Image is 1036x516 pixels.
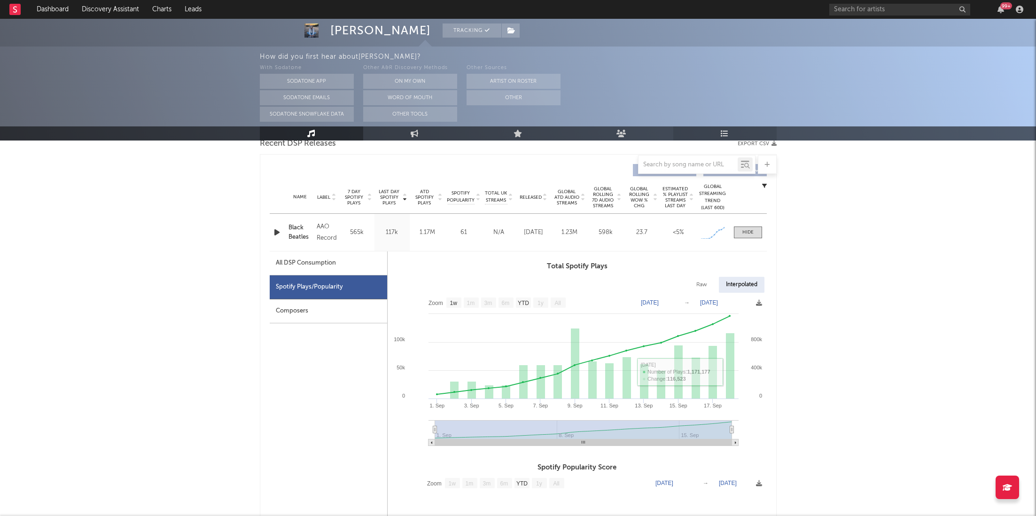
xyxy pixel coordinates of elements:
[554,300,561,306] text: All
[553,480,559,487] text: All
[537,300,544,306] text: 1y
[590,228,622,237] div: 598k
[317,195,330,200] span: Label
[719,480,737,486] text: [DATE]
[485,190,507,204] span: Total UK Streams
[485,228,513,237] div: N/A
[330,23,431,38] div: [PERSON_NAME]
[655,480,673,486] text: [DATE]
[388,462,767,473] h3: Spotify Popularity Score
[641,299,659,306] text: [DATE]
[704,403,722,408] text: 17. Sep
[270,251,387,275] div: All DSP Consumption
[520,195,542,200] span: Released
[669,403,687,408] text: 15. Sep
[429,403,444,408] text: 1. Sep
[288,194,312,201] div: Name
[662,186,688,209] span: Estimated % Playlist Streams Last Day
[465,480,473,487] text: 1m
[388,261,767,272] h3: Total Spotify Plays
[684,299,690,306] text: →
[738,141,777,147] button: Export CSV
[276,258,336,269] div: All DSP Consumption
[484,300,492,306] text: 3m
[554,228,585,237] div: 1.23M
[342,228,372,237] div: 565k
[626,228,658,237] div: 23.7
[450,300,457,306] text: 1w
[342,189,366,206] span: 7 Day Spotify Plays
[412,189,437,206] span: ATD Spotify Plays
[427,480,442,487] text: Zoom
[703,480,709,486] text: →
[829,4,970,16] input: Search for artists
[500,480,508,487] text: 6m
[317,221,336,244] div: AAO Records
[464,403,479,408] text: 3. Sep
[270,299,387,323] div: Composers
[260,74,354,89] button: Sodatone App
[600,403,618,408] text: 11. Sep
[700,299,718,306] text: [DATE]
[270,275,387,299] div: Spotify Plays/Popularity
[260,138,336,149] span: Recent DSP Releases
[719,277,764,293] div: Interpolated
[518,228,549,237] div: [DATE]
[517,300,529,306] text: YTD
[662,228,694,237] div: <5%
[402,393,405,399] text: 0
[699,183,727,211] div: Global Streaming Trend (Last 60D)
[997,6,1004,13] button: 99+
[483,480,491,487] text: 3m
[499,403,514,408] text: 5. Sep
[288,223,312,242] a: Black Beatles
[363,107,457,122] button: Other Tools
[590,186,616,209] span: Global Rolling 7D Audio Streams
[467,74,561,89] button: Artist on Roster
[759,393,762,399] text: 0
[751,365,762,370] text: 400k
[260,107,354,122] button: Sodatone Snowflake Data
[467,300,475,306] text: 1m
[447,228,480,237] div: 61
[260,63,354,74] div: With Sodatone
[447,190,475,204] span: Spotify Popularity
[443,23,501,38] button: Tracking
[751,336,762,342] text: 800k
[397,365,405,370] text: 50k
[554,189,580,206] span: Global ATD Audio Streams
[363,63,457,74] div: Other A&R Discovery Methods
[501,300,509,306] text: 6m
[635,403,653,408] text: 13. Sep
[394,336,405,342] text: 100k
[377,189,402,206] span: Last Day Spotify Plays
[533,403,548,408] text: 7. Sep
[412,228,443,237] div: 1.17M
[536,480,542,487] text: 1y
[689,277,714,293] div: Raw
[363,90,457,105] button: Word Of Mouth
[448,480,456,487] text: 1w
[363,74,457,89] button: On My Own
[1000,2,1012,9] div: 99 +
[260,90,354,105] button: Sodatone Emails
[639,161,738,169] input: Search by song name or URL
[567,403,582,408] text: 9. Sep
[626,186,652,209] span: Global Rolling WoW % Chg
[428,300,443,306] text: Zoom
[377,228,407,237] div: 117k
[467,90,561,105] button: Other
[467,63,561,74] div: Other Sources
[516,480,527,487] text: YTD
